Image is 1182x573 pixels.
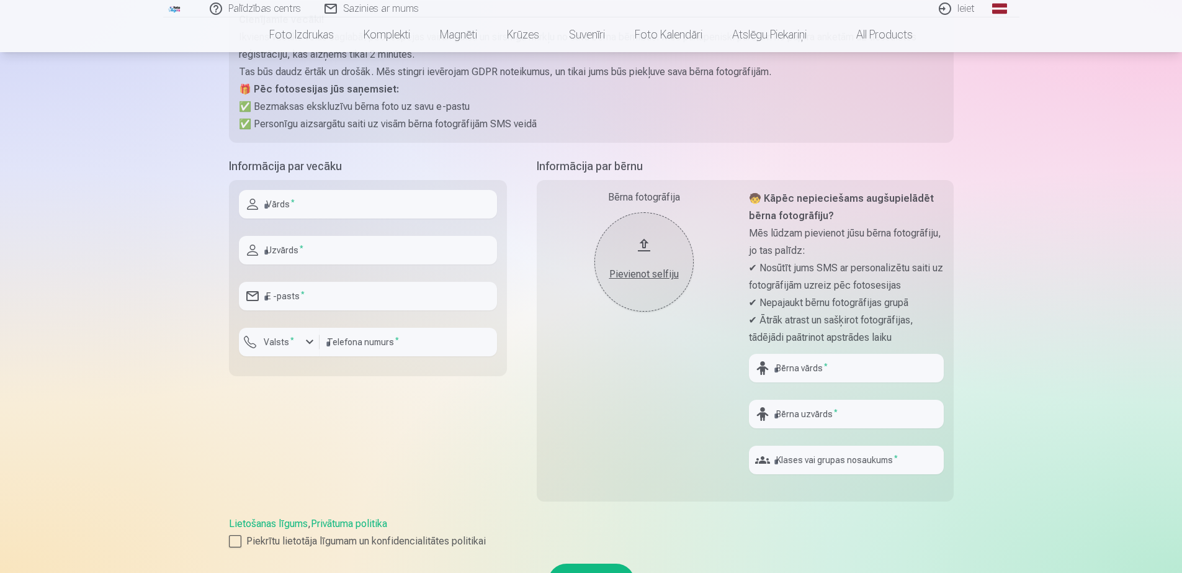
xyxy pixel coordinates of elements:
[349,17,425,52] a: Komplekti
[749,294,944,312] p: ✔ Nepajaukt bērnu fotogrāfijas grupā
[547,190,741,205] div: Bērna fotogrāfija
[168,5,182,12] img: /fa1
[229,534,954,549] label: Piekrītu lietotāja līgumam un konfidencialitātes politikai
[594,212,694,312] button: Pievienot selfiju
[607,267,681,282] div: Pievienot selfiju
[239,328,320,356] button: Valsts*
[492,17,554,52] a: Krūzes
[239,63,944,81] p: Tas būs daudz ērtāk un drošāk. Mēs stingri ievērojam GDPR noteikumus, un tikai jums būs piekļuve ...
[229,517,954,549] div: ,
[537,158,954,175] h5: Informācija par bērnu
[239,115,944,133] p: ✅ Personīgu aizsargātu saiti uz visām bērna fotogrāfijām SMS veidā
[239,83,399,95] strong: 🎁 Pēc fotosesijas jūs saņemsiet:
[259,336,299,348] label: Valsts
[239,98,944,115] p: ✅ Bezmaksas ekskluzīvu bērna foto uz savu e-pastu
[620,17,717,52] a: Foto kalendāri
[311,518,387,530] a: Privātuma politika
[425,17,492,52] a: Magnēti
[749,192,934,222] strong: 🧒 Kāpēc nepieciešams augšupielādēt bērna fotogrāfiju?
[717,17,822,52] a: Atslēgu piekariņi
[749,259,944,294] p: ✔ Nosūtīt jums SMS ar personalizētu saiti uz fotogrāfijām uzreiz pēc fotosesijas
[229,158,507,175] h5: Informācija par vecāku
[554,17,620,52] a: Suvenīri
[254,17,349,52] a: Foto izdrukas
[749,312,944,346] p: ✔ Ātrāk atrast un sašķirot fotogrāfijas, tādējādi paātrinot apstrādes laiku
[229,518,308,530] a: Lietošanas līgums
[749,225,944,259] p: Mēs lūdzam pievienot jūsu bērna fotogrāfiju, jo tas palīdz:
[822,17,928,52] a: All products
